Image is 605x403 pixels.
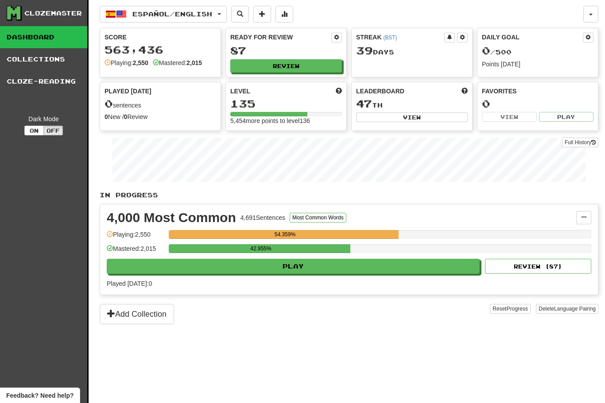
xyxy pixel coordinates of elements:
[171,230,398,239] div: 54.359%
[485,259,591,274] button: Review (87)
[275,6,293,23] button: More stats
[105,33,216,42] div: Score
[105,44,216,55] div: 563,436
[107,230,164,245] div: Playing: 2,550
[230,87,250,96] span: Level
[554,306,596,312] span: Language Pairing
[482,98,593,109] div: 0
[253,6,271,23] button: Add sentence to collection
[539,112,594,122] button: Play
[290,213,346,223] button: Most Common Words
[356,87,404,96] span: Leaderboard
[482,87,593,96] div: Favorites
[171,244,350,253] div: 42.955%
[356,33,444,42] div: Streak
[230,45,342,56] div: 87
[105,97,113,110] span: 0
[462,87,468,96] span: This week in points, UTC
[186,59,202,66] strong: 2,015
[482,44,490,57] span: 0
[6,391,74,400] span: Open feedback widget
[24,9,82,18] div: Clozemaster
[230,116,342,125] div: 5,454 more points to level 136
[100,304,174,324] button: Add Collection
[562,138,598,147] a: Full History
[482,33,583,42] div: Daily Goal
[7,115,81,123] div: Dark Mode
[482,60,593,69] div: Points [DATE]
[105,87,151,96] span: Played [DATE]
[482,112,537,122] button: View
[336,87,342,96] span: Score more points to level up
[107,244,164,259] div: Mastered: 2,015
[105,98,216,110] div: sentences
[356,45,468,57] div: Day s
[124,113,128,120] strong: 0
[356,112,468,122] button: View
[100,6,227,23] button: Español/English
[536,304,598,314] button: DeleteLanguage Pairing
[490,304,530,314] button: ResetProgress
[356,98,468,110] div: th
[100,191,598,200] p: In Progress
[230,59,342,73] button: Review
[383,35,397,41] a: (BST)
[105,58,148,67] div: Playing:
[356,44,373,57] span: 39
[230,33,331,42] div: Ready for Review
[107,259,480,274] button: Play
[105,112,216,121] div: New / Review
[24,126,44,135] button: On
[482,48,512,56] span: / 500
[105,113,108,120] strong: 0
[132,10,212,18] span: Español / English
[107,211,236,224] div: 4,000 Most Common
[231,6,249,23] button: Search sentences
[507,306,528,312] span: Progress
[230,98,342,109] div: 135
[43,126,63,135] button: Off
[133,59,148,66] strong: 2,550
[356,97,372,110] span: 47
[240,213,285,222] div: 4,691 Sentences
[153,58,202,67] div: Mastered:
[107,280,152,287] span: Played [DATE]: 0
